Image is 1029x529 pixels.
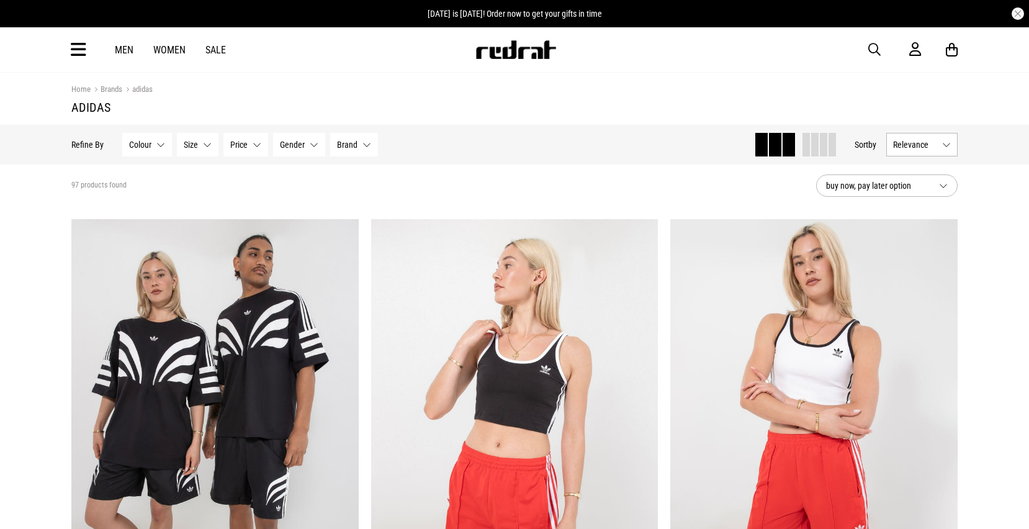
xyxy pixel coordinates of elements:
span: buy now, pay later option [826,178,929,193]
span: Relevance [893,140,937,150]
button: Size [177,133,218,156]
button: Gender [273,133,325,156]
button: Relevance [886,133,958,156]
a: Women [153,44,186,56]
p: Refine By [71,140,104,150]
a: Sale [205,44,226,56]
span: Colour [129,140,151,150]
h1: adidas [71,100,958,115]
a: Men [115,44,133,56]
button: buy now, pay later option [816,174,958,197]
span: 97 products found [71,181,127,191]
span: [DATE] is [DATE]! Order now to get your gifts in time [428,9,602,19]
a: adidas [122,84,153,96]
button: Brand [330,133,378,156]
button: Colour [122,133,172,156]
span: by [868,140,876,150]
img: Redrat logo [475,40,557,59]
span: Price [230,140,248,150]
span: Size [184,140,198,150]
button: Sortby [855,137,876,152]
span: Gender [280,140,305,150]
a: Home [71,84,91,94]
span: Brand [337,140,357,150]
a: Brands [91,84,122,96]
button: Price [223,133,268,156]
